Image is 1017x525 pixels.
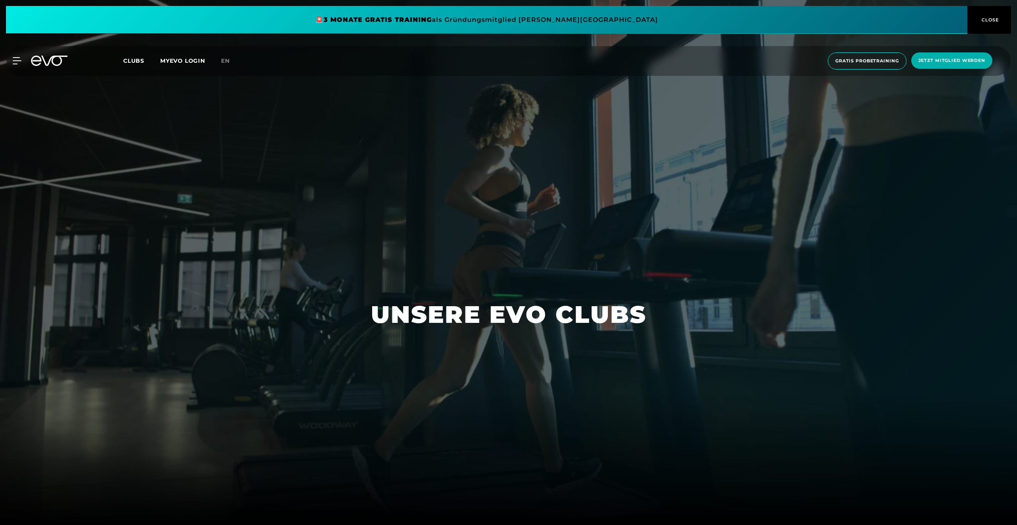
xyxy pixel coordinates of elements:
span: Jetzt Mitglied werden [918,57,985,64]
a: en [221,56,239,66]
a: Clubs [123,57,160,64]
span: en [221,57,230,64]
h1: UNSERE EVO CLUBS [371,299,646,330]
span: CLOSE [980,16,999,23]
span: Gratis Probetraining [835,58,899,64]
a: Jetzt Mitglied werden [909,52,995,69]
a: Gratis Probetraining [825,52,909,69]
a: MYEVO LOGIN [160,57,205,64]
button: CLOSE [967,6,1011,34]
span: Clubs [123,57,144,64]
